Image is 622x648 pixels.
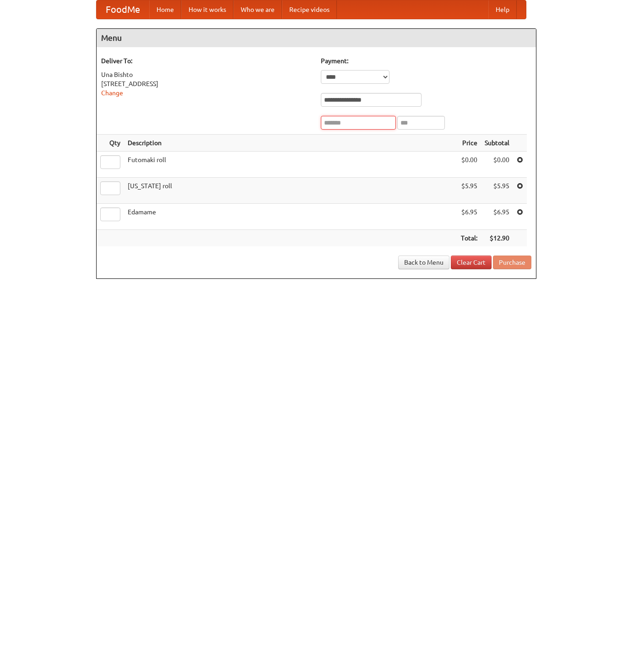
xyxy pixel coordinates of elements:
a: Who we are [233,0,282,19]
h5: Payment: [321,56,531,65]
a: How it works [181,0,233,19]
td: Futomaki roll [124,152,457,178]
td: Edamame [124,204,457,230]
div: [STREET_ADDRESS] [101,79,312,88]
td: $0.00 [457,152,481,178]
th: Total: [457,230,481,247]
a: Change [101,89,123,97]
td: $5.95 [457,178,481,204]
th: Price [457,135,481,152]
h4: Menu [97,29,536,47]
a: Clear Cart [451,256,492,269]
td: $6.95 [481,204,513,230]
th: $12.90 [481,230,513,247]
a: Help [488,0,517,19]
a: Home [149,0,181,19]
a: FoodMe [97,0,149,19]
th: Description [124,135,457,152]
td: $6.95 [457,204,481,230]
th: Qty [97,135,124,152]
td: [US_STATE] roll [124,178,457,204]
button: Purchase [493,256,531,269]
td: $5.95 [481,178,513,204]
th: Subtotal [481,135,513,152]
td: $0.00 [481,152,513,178]
a: Recipe videos [282,0,337,19]
a: Back to Menu [398,256,449,269]
div: Una Bishto [101,70,312,79]
h5: Deliver To: [101,56,312,65]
